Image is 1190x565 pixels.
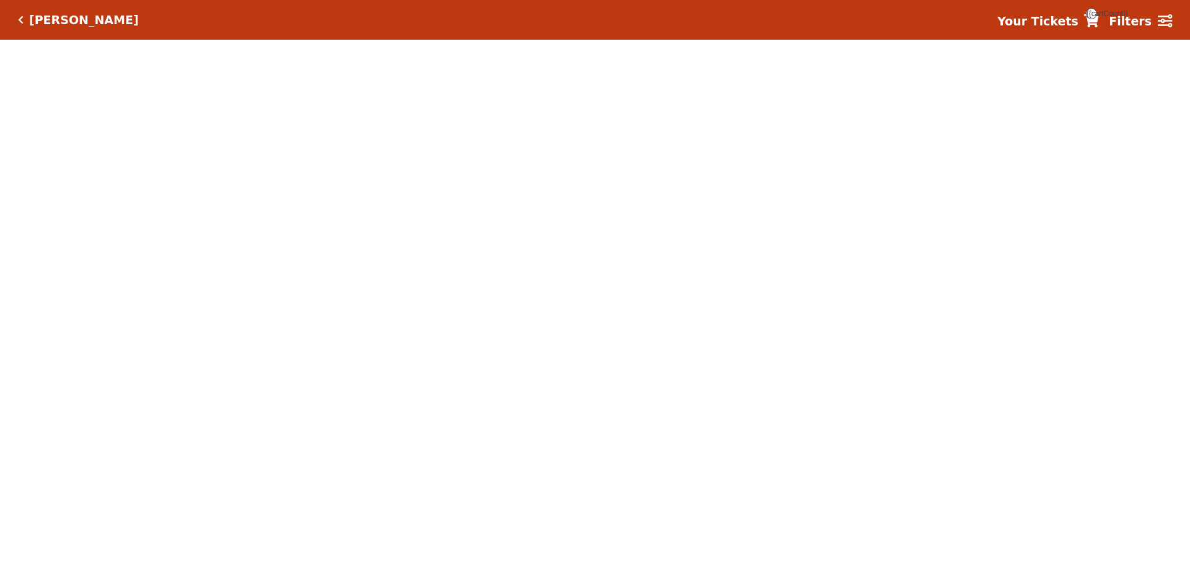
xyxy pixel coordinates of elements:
span: {{cartCount}} [1086,8,1097,19]
a: Click here to go back to filters [18,16,24,24]
strong: Your Tickets [997,14,1078,28]
h5: [PERSON_NAME] [29,13,139,27]
strong: Filters [1109,14,1152,28]
a: Your Tickets {{cartCount}} [997,12,1099,30]
a: Filters [1109,12,1172,30]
